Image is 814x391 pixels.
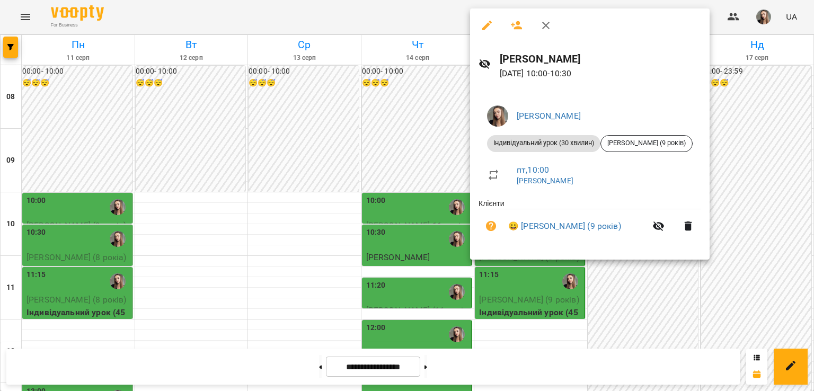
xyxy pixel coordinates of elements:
[517,176,573,185] a: [PERSON_NAME]
[600,135,693,152] div: [PERSON_NAME] (9 років)
[517,165,549,175] a: пт , 10:00
[487,105,508,127] img: 6616469b542043e9b9ce361bc48015fd.jpeg
[500,51,701,67] h6: [PERSON_NAME]
[508,220,621,233] a: 😀 [PERSON_NAME] (9 років)
[500,67,701,80] p: [DATE] 10:00 - 10:30
[479,214,504,239] button: Візит ще не сплачено. Додати оплату?
[601,138,692,148] span: [PERSON_NAME] (9 років)
[517,111,581,121] a: [PERSON_NAME]
[487,138,600,148] span: Індивідуальний урок (30 хвилин)
[479,198,701,247] ul: Клієнти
